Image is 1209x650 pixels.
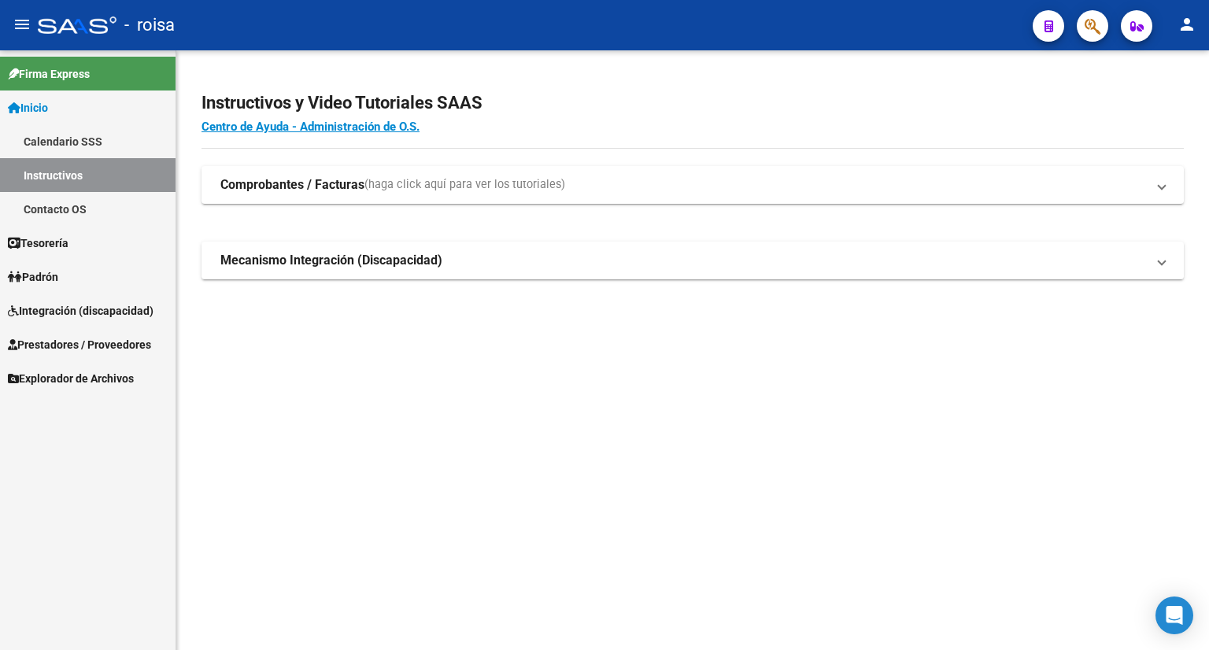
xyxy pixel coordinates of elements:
[8,65,90,83] span: Firma Express
[364,176,565,194] span: (haga click aquí para ver los tutoriales)
[220,176,364,194] strong: Comprobantes / Facturas
[8,336,151,353] span: Prestadores / Proveedores
[124,8,175,42] span: - roisa
[201,242,1184,279] mat-expansion-panel-header: Mecanismo Integración (Discapacidad)
[8,302,153,319] span: Integración (discapacidad)
[201,166,1184,204] mat-expansion-panel-header: Comprobantes / Facturas(haga click aquí para ver los tutoriales)
[201,88,1184,118] h2: Instructivos y Video Tutoriales SAAS
[1178,15,1196,34] mat-icon: person
[220,252,442,269] strong: Mecanismo Integración (Discapacidad)
[8,99,48,116] span: Inicio
[13,15,31,34] mat-icon: menu
[201,120,420,134] a: Centro de Ayuda - Administración de O.S.
[8,235,68,252] span: Tesorería
[1155,596,1193,634] div: Open Intercom Messenger
[8,268,58,286] span: Padrón
[8,370,134,387] span: Explorador de Archivos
